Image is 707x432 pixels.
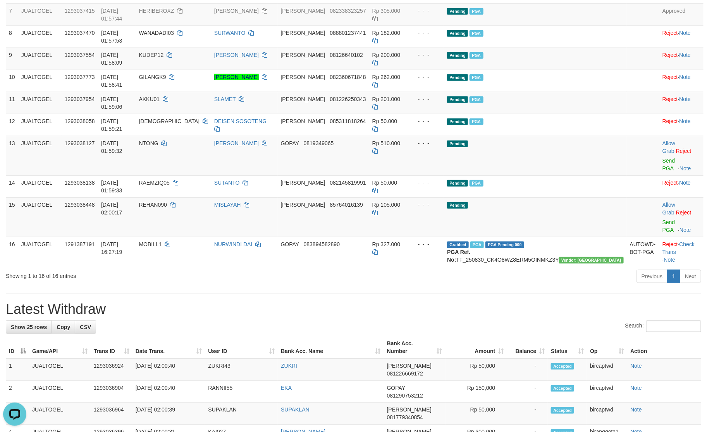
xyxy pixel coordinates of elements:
span: Show 25 rows [11,324,47,330]
span: [PERSON_NAME] [281,52,325,58]
span: MOBILL1 [139,241,162,247]
span: Pending [447,141,468,147]
span: [DATE] 01:57:44 [101,8,122,22]
span: Accepted [551,407,574,414]
span: Marked by bircaptwd [470,74,483,81]
a: Allow Grab [662,202,675,216]
div: Showing 1 to 16 of 16 entries [6,269,289,280]
span: 1293038127 [65,140,95,146]
span: RAEMZIQ05 [139,180,170,186]
span: Rp 201.000 [372,96,400,102]
div: - - - [411,117,441,125]
span: Rp 327.000 [372,241,400,247]
td: 7 [6,3,18,26]
td: JUALTOGEL [18,237,62,267]
span: [DATE] 01:59:06 [101,96,122,110]
span: CSV [80,324,91,330]
span: REHAN090 [139,202,167,208]
b: PGA Ref. No: [447,249,470,263]
td: · [659,175,704,197]
td: 1293036904 [91,381,132,403]
a: EKA [281,385,292,391]
span: Copy 083894582890 to clipboard [304,241,340,247]
span: GOPAY [281,140,299,146]
td: Rp 150,000 [446,381,507,403]
div: - - - [411,201,441,209]
td: 11 [6,92,18,114]
th: Op: activate to sort column ascending [587,336,627,358]
td: 1293036924 [91,358,132,381]
a: Note [679,96,691,102]
span: Rp 50.000 [372,118,397,124]
div: - - - [411,139,441,147]
td: [DATE] 02:00:40 [132,358,205,381]
span: GILANGK9 [139,74,166,80]
td: 9 [6,48,18,70]
span: Pending [447,202,468,209]
span: [PERSON_NAME] [387,407,432,413]
span: Copy 081779340854 to clipboard [387,415,423,421]
span: Rp 200.000 [372,52,400,58]
a: [PERSON_NAME] [214,74,259,80]
th: Bank Acc. Name: activate to sort column ascending [278,336,384,358]
td: 15 [6,197,18,237]
span: Copy 082338323257 to clipboard [330,8,366,14]
span: 1293038138 [65,180,95,186]
td: · · [659,237,704,267]
a: [PERSON_NAME] [214,140,259,146]
span: NTONG [139,140,158,146]
a: ZUKRI [281,363,297,369]
td: Approved [659,3,704,26]
span: 1293037954 [65,96,95,102]
td: TF_250830_CK4O8WZ8ERM5OINMKZ3Y [444,237,626,267]
span: PGA Pending [485,242,524,248]
td: 14 [6,175,18,197]
a: SLAMET [214,96,236,102]
a: Previous [636,270,667,283]
span: [PERSON_NAME] [281,202,325,208]
a: Note [630,385,642,391]
a: Allow Grab [662,140,675,154]
td: JUALTOGEL [18,3,62,26]
span: Copy 08126640102 to clipboard [330,52,363,58]
span: Copy 85764016139 to clipboard [330,202,363,208]
td: - [507,403,548,425]
th: Trans ID: activate to sort column ascending [91,336,132,358]
th: ID: activate to sort column descending [6,336,29,358]
a: Copy [52,321,75,334]
th: Balance: activate to sort column ascending [507,336,548,358]
span: KUDEP12 [139,52,164,58]
span: · [662,140,676,154]
td: 12 [6,114,18,136]
td: · [659,114,704,136]
span: Copy [57,324,70,330]
span: PGA [470,96,483,103]
span: [PERSON_NAME] [281,180,325,186]
a: MISLAYAH [214,202,241,208]
span: [DATE] 01:59:21 [101,118,122,132]
a: Reject [676,148,692,154]
span: 1291387191 [65,241,95,247]
a: [PERSON_NAME] [214,8,259,14]
td: ZUKRI43 [205,358,278,381]
a: CSV [75,321,96,334]
span: [DATE] 01:58:09 [101,52,122,66]
div: - - - [411,240,441,248]
span: Copy 088801237441 to clipboard [330,30,366,36]
span: Vendor URL: https://checkout4.1velocity.biz [559,257,624,264]
td: · [659,136,704,175]
td: JUALTOGEL [18,197,62,237]
span: 1293037470 [65,30,95,36]
span: Rp 50.000 [372,180,397,186]
span: Accepted [551,363,574,370]
span: Marked by bircaptwd [470,30,483,37]
a: SURWANTO [214,30,246,36]
th: User ID: activate to sort column ascending [205,336,278,358]
a: Check Trans [662,241,695,255]
a: Note [679,118,691,124]
span: 1293038448 [65,202,95,208]
th: Amount: activate to sort column ascending [446,336,507,358]
span: [DATE] 01:57:53 [101,30,122,44]
td: bircaptwd [587,358,627,381]
a: 1 [667,270,680,283]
